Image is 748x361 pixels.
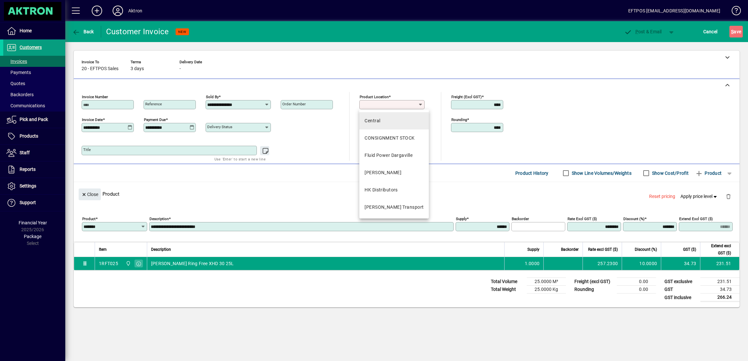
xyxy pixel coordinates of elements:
[649,193,675,200] span: Reset pricing
[178,30,186,34] span: NEW
[83,147,91,152] mat-label: Title
[74,182,740,206] div: Product
[86,5,107,17] button: Add
[731,29,734,34] span: S
[131,66,144,71] span: 3 days
[621,26,665,38] button: Post & Email
[282,102,306,106] mat-label: Order number
[661,286,700,293] td: GST
[145,102,162,106] mat-label: Reference
[731,26,741,37] span: ave
[568,217,597,221] mat-label: Rate excl GST ($)
[3,78,65,89] a: Quotes
[651,170,689,176] label: Show Cost/Profit
[617,286,656,293] td: 0.00
[622,257,661,270] td: 10.0000
[624,29,662,34] span: ost & Email
[7,103,45,108] span: Communications
[488,286,527,293] td: Total Weight
[692,167,725,179] button: Product
[679,217,713,221] mat-label: Extend excl GST ($)
[721,193,736,199] app-page-header-button: Delete
[700,278,740,286] td: 231.51
[151,246,171,253] span: Description
[20,183,36,188] span: Settings
[70,26,96,38] button: Back
[727,1,740,23] a: Knowledge Base
[359,147,429,164] mat-option: Fluid Power Dargaville
[7,70,31,75] span: Payments
[7,81,25,86] span: Quotes
[3,145,65,161] a: Staff
[79,188,101,200] button: Close
[628,6,720,16] div: EFTPOS [EMAIL_ADDRESS][DOMAIN_NAME]
[359,129,429,147] mat-option: CONSIGNMENT STOCK
[700,286,740,293] td: 34.73
[3,178,65,194] a: Settings
[704,242,731,257] span: Extend excl GST ($)
[99,260,118,267] div: 1RFT025
[3,89,65,100] a: Backorders
[703,26,718,37] span: Cancel
[512,217,529,221] mat-label: Backorder
[3,195,65,211] a: Support
[207,125,232,129] mat-label: Delivery status
[128,6,142,16] div: Aktron
[82,95,108,99] mat-label: Invoice number
[451,95,482,99] mat-label: Freight (excl GST)
[527,286,566,293] td: 25.0000 Kg
[680,193,718,200] span: Apply price level
[683,246,696,253] span: GST ($)
[20,200,36,205] span: Support
[561,246,579,253] span: Backorder
[623,217,645,221] mat-label: Discount (%)
[700,293,740,302] td: 266.24
[82,117,103,122] mat-label: Invoice date
[527,246,539,253] span: Supply
[661,293,700,302] td: GST inclusive
[678,191,721,203] button: Apply price level
[527,278,566,286] td: 25.0000 M³
[3,112,65,128] a: Pick and Pack
[82,66,118,71] span: 20 - EFTPOS Sales
[365,117,380,124] div: Central
[702,26,719,38] button: Cancel
[20,167,36,172] span: Reports
[206,95,219,99] mat-label: Sold by
[3,56,65,67] a: Invoices
[359,199,429,216] mat-option: T. Croft Transport
[144,117,166,122] mat-label: Payment due
[571,278,617,286] td: Freight (excl GST)
[587,260,618,267] div: 257.2300
[214,155,266,163] mat-hint: Use 'Enter' to start a new line
[179,66,181,71] span: -
[451,117,467,122] mat-label: Rounding
[77,191,102,197] app-page-header-button: Close
[635,29,638,34] span: P
[570,170,631,176] label: Show Line Volumes/Weights
[515,168,549,178] span: Product History
[365,187,398,193] div: HK Distributors
[359,164,429,181] mat-option: HAMILTON
[24,234,41,239] span: Package
[151,260,234,267] span: [PERSON_NAME] Ring Free XHD 30 25L
[81,189,98,200] span: Close
[571,286,617,293] td: Rounding
[365,204,424,211] div: [PERSON_NAME] Transport
[661,278,700,286] td: GST exclusive
[19,220,47,225] span: Financial Year
[721,188,736,204] button: Delete
[20,45,42,50] span: Customers
[617,278,656,286] td: 0.00
[20,28,32,33] span: Home
[729,26,743,38] button: Save
[513,167,551,179] button: Product History
[588,246,618,253] span: Rate excl GST ($)
[3,67,65,78] a: Payments
[365,169,401,176] div: [PERSON_NAME]
[149,217,169,221] mat-label: Description
[82,217,96,221] mat-label: Product
[647,191,678,203] button: Reset pricing
[7,92,34,97] span: Backorders
[456,217,467,221] mat-label: Supply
